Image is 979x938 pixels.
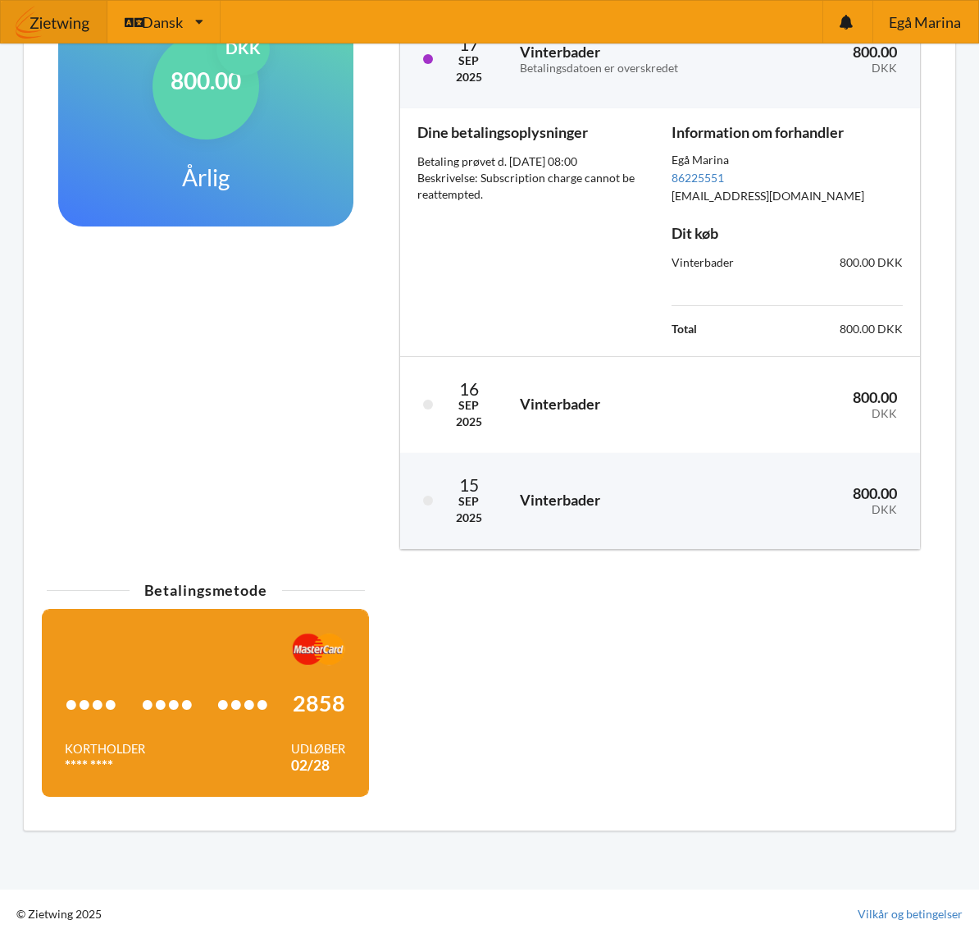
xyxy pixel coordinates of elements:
div: Sep [456,493,482,510]
div: DKK [738,503,897,517]
a: 86225551 [672,171,724,185]
span: 2858 [293,695,345,712]
div: Egå Marina [672,153,903,169]
span: •••• [65,695,117,712]
div: Sep [456,53,482,69]
div: Udløber [291,741,345,757]
div: 2025 [456,510,482,526]
span: 800.00 [853,484,897,502]
span: Dansk [142,15,183,30]
h3: Dit køb [672,224,903,243]
div: DKK [776,62,897,75]
div: Betalingsmetode [47,583,365,597]
h3: Vinterbader [520,395,715,414]
div: 16 [456,380,482,397]
h1: Årlig [182,162,230,192]
img: xNgAG6aHk9ubwDXAAAAAElFTkSuQmCC [292,633,345,666]
div: 2025 [456,414,482,430]
div: 02/28 [291,757,345,774]
h3: Dine betalingsoplysninger [417,123,649,142]
span: Betaling prøvet d. [DATE] 08:00 Beskrivelse: Subscription charge cannot be reattempted. [417,154,635,201]
div: [EMAIL_ADDRESS][DOMAIN_NAME] [672,187,903,203]
h3: Information om forhandler [672,123,903,142]
div: Betalingsdatoen er overskredet [520,62,754,75]
span: •••• [141,695,194,712]
div: 15 [456,476,482,493]
div: Sep [456,397,482,414]
div: DKK [216,22,270,75]
div: Kortholder [65,741,145,757]
a: Vilkår og betingelser [858,906,963,922]
h3: Vinterbader [520,491,715,510]
b: Total [672,322,697,336]
span: Egå Marina [889,15,961,30]
div: 2025 [456,69,482,85]
h3: Vinterbader [520,43,754,75]
span: 800.00 [853,43,897,61]
span: 800.00 [853,388,897,406]
h1: 800.00 [171,66,241,95]
span: 800.00 DKK [840,322,903,336]
div: Vinterbader [660,243,787,282]
div: 800.00 DKK [787,243,914,282]
span: •••• [216,695,269,712]
div: DKK [738,407,897,421]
